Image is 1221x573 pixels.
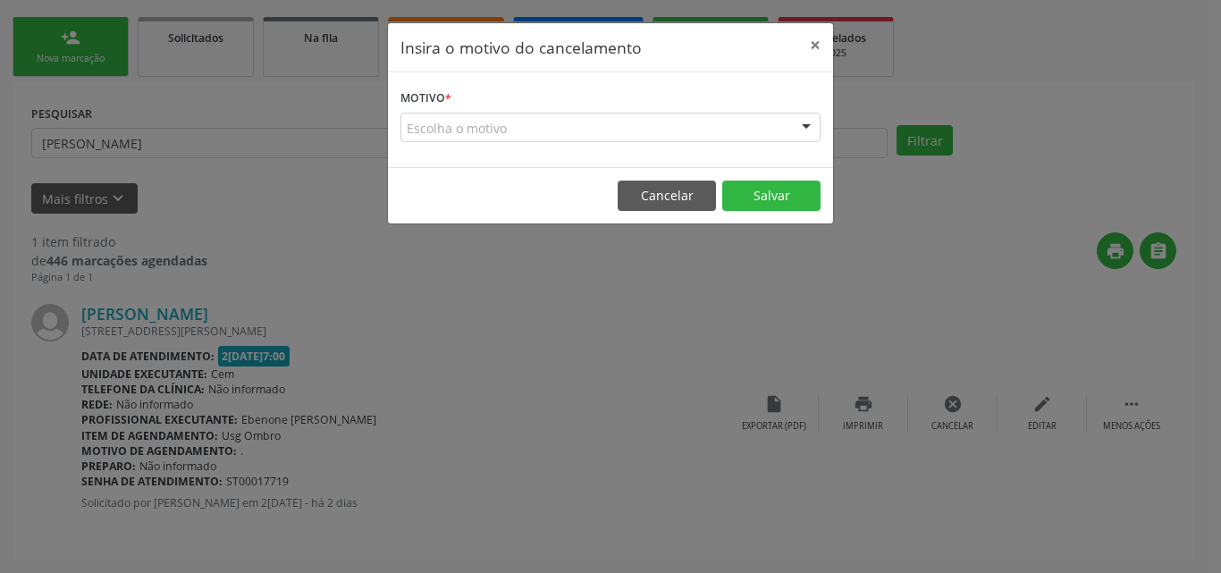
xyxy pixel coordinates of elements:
button: Close [797,23,833,67]
label: Motivo [400,85,451,113]
h5: Insira o motivo do cancelamento [400,36,642,59]
span: Escolha o motivo [407,119,507,138]
button: Cancelar [618,181,716,211]
button: Salvar [722,181,821,211]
